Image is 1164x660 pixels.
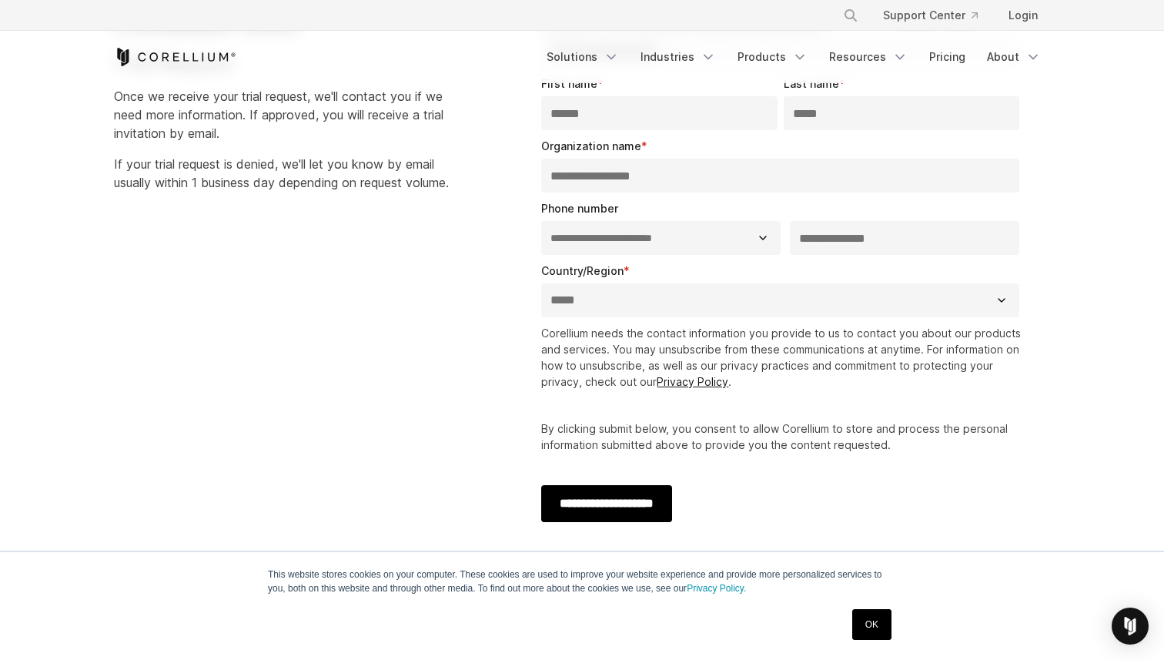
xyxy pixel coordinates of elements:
a: Support Center [871,2,990,29]
p: Corellium needs the contact information you provide to us to contact you about our products and s... [541,325,1025,390]
a: Solutions [537,43,628,71]
a: Login [996,2,1050,29]
span: If your trial request is denied, we'll let you know by email usually within 1 business day depend... [114,156,449,190]
span: Organization name [541,139,641,152]
p: This website stores cookies on your computer. These cookies are used to improve your website expe... [268,568,896,595]
a: OK [852,609,891,640]
div: Open Intercom Messenger [1112,608,1149,645]
button: Search [837,2,865,29]
span: Last name [784,77,839,90]
span: First name [541,77,597,90]
span: Once we receive your trial request, we'll contact you if we need more information. If approved, y... [114,89,443,141]
span: Country/Region [541,264,624,277]
a: Pricing [920,43,975,71]
a: Resources [820,43,917,71]
a: Corellium Home [114,48,236,66]
a: Industries [631,43,725,71]
a: Products [728,43,817,71]
a: Privacy Policy [657,375,728,388]
a: About [978,43,1050,71]
div: Navigation Menu [824,2,1050,29]
span: Phone number [541,202,618,215]
div: Navigation Menu [537,43,1050,71]
a: Privacy Policy. [687,583,746,594]
p: By clicking submit below, you consent to allow Corellium to store and process the personal inform... [541,420,1025,453]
